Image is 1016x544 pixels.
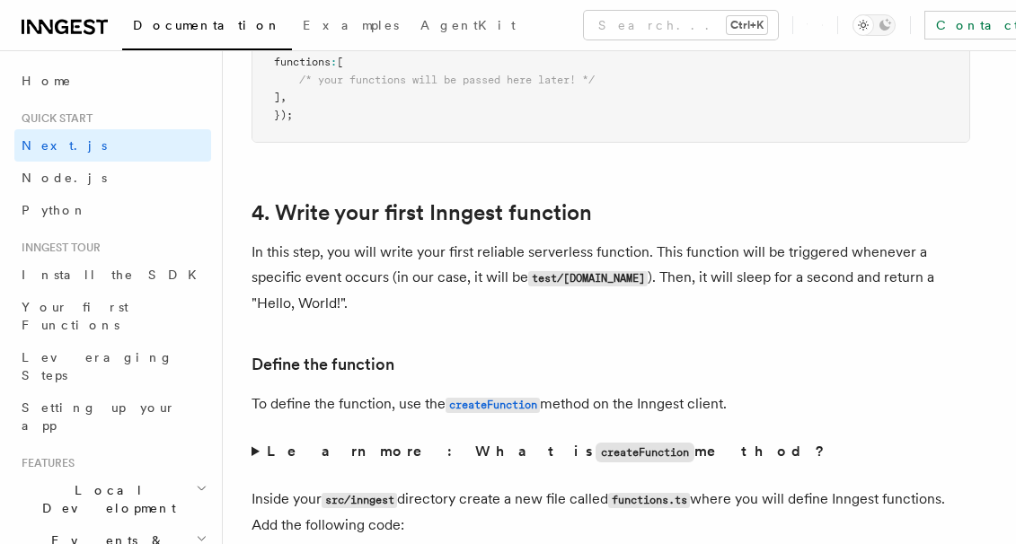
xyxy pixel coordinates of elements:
[14,111,93,126] span: Quick start
[14,194,211,226] a: Python
[22,350,173,382] span: Leveraging Steps
[14,129,211,162] a: Next.js
[608,493,690,508] code: functions.ts
[528,271,648,286] code: test/[DOMAIN_NAME]
[410,5,526,48] a: AgentKit
[14,481,196,517] span: Local Development
[252,352,394,377] a: Define the function
[22,72,72,90] span: Home
[14,162,211,194] a: Node.js
[14,474,211,524] button: Local Development
[446,398,540,413] code: createFunction
[274,56,331,68] span: functions
[14,341,211,391] a: Leveraging Steps
[252,439,970,465] summary: Learn more: What iscreateFunctionmethod?
[122,5,292,50] a: Documentation
[14,391,211,442] a: Setting up your app
[446,395,540,412] a: createFunction
[274,109,293,121] span: });
[322,493,397,508] code: src/inngest
[292,5,410,48] a: Examples
[299,74,595,86] span: /* your functions will be passed here later! */
[252,487,970,538] p: Inside your directory create a new file called where you will define Inngest functions. Add the f...
[274,91,280,103] span: ]
[596,443,694,462] code: createFunction
[853,14,896,36] button: Toggle dark mode
[584,11,778,39] button: Search...Ctrl+K
[252,391,970,417] p: To define the function, use the method on the Inngest client.
[337,56,343,68] span: [
[267,443,828,460] strong: Learn more: What is method?
[331,56,337,68] span: :
[14,65,211,97] a: Home
[22,300,128,332] span: Your first Functions
[22,203,87,217] span: Python
[14,259,211,291] a: Install the SDK
[22,400,176,433] span: Setting up your app
[22,268,208,282] span: Install the SDK
[727,16,767,34] kbd: Ctrl+K
[303,18,399,32] span: Examples
[280,91,287,103] span: ,
[14,456,75,470] span: Features
[252,240,970,316] p: In this step, you will write your first reliable serverless function. This function will be trigg...
[133,18,281,32] span: Documentation
[22,171,107,185] span: Node.js
[252,200,592,225] a: 4. Write your first Inngest function
[14,241,101,255] span: Inngest tour
[22,138,107,153] span: Next.js
[420,18,516,32] span: AgentKit
[14,291,211,341] a: Your first Functions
